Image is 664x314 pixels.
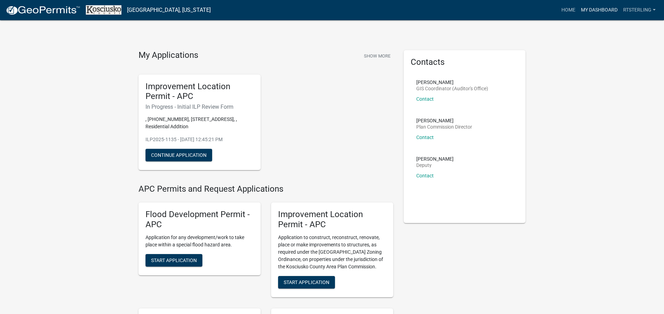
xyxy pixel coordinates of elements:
[620,3,658,17] a: rtsterling
[416,118,472,123] p: [PERSON_NAME]
[578,3,620,17] a: My Dashboard
[416,163,454,168] p: Deputy
[139,50,198,61] h4: My Applications
[86,5,121,15] img: Kosciusko County, Indiana
[416,80,488,85] p: [PERSON_NAME]
[416,96,434,102] a: Contact
[416,173,434,178] a: Contact
[278,276,335,289] button: Start Application
[146,149,212,161] button: Continue Application
[146,116,254,130] p: , [PHONE_NUMBER], [STREET_ADDRESS], , Residential Addition
[139,184,393,194] h4: APC Permits and Request Applications
[127,4,211,16] a: [GEOGRAPHIC_DATA], [US_STATE]
[278,234,386,270] p: Application to construct, reconstruct, renovate, place or make improvements to structures, as req...
[416,156,454,161] p: [PERSON_NAME]
[416,86,488,91] p: GIS Coordinator (Auditor's Office)
[278,209,386,230] h5: Improvement Location Permit - APC
[146,254,202,267] button: Start Application
[284,279,329,285] span: Start Application
[146,209,254,230] h5: Flood Development Permit - APC
[416,135,434,140] a: Contact
[146,136,254,143] p: ILP2025-1135 - [DATE] 12:45:21 PM
[361,50,393,62] button: Show More
[416,124,472,129] p: Plan Commission Director
[411,57,519,67] h5: Contacts
[146,82,254,102] h5: Improvement Location Permit - APC
[146,234,254,248] p: Application for any development/work to take place within a special flood hazard area.
[151,257,197,263] span: Start Application
[559,3,578,17] a: Home
[146,104,254,110] h6: In Progress - Initial ILP Review Form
